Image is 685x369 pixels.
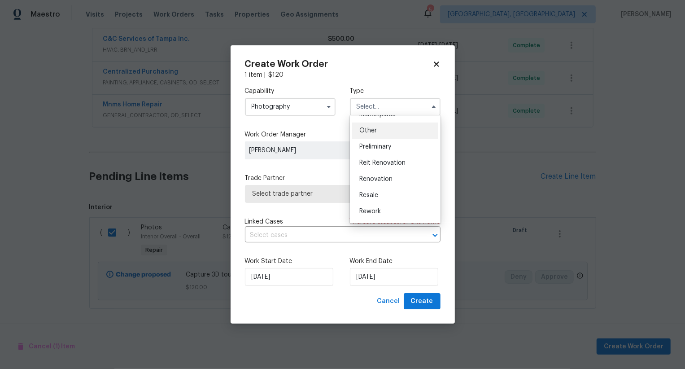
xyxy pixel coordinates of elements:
span: Cancel [377,296,400,307]
span: Select trade partner [253,189,433,198]
span: Preliminary [359,144,391,150]
h2: Create Work Order [245,60,432,69]
span: Renovation [359,176,393,182]
input: M/D/YYYY [350,268,438,286]
button: Cancel [374,293,404,310]
button: Show options [323,101,334,112]
span: Other [359,127,377,134]
button: Hide options [428,101,439,112]
label: Work End Date [350,257,441,266]
label: Capability [245,87,336,96]
span: There are case s for this home [349,217,441,226]
span: Linked Cases [245,217,284,226]
label: Work Order Manager [245,130,441,139]
label: Trade Partner [245,174,441,183]
label: Work Start Date [245,257,336,266]
span: Resale [359,192,378,198]
input: Select... [350,98,441,116]
input: Select... [245,98,336,116]
button: Open [429,229,441,242]
span: $ 120 [269,72,284,78]
span: Rework [359,208,381,215]
button: Create [404,293,441,310]
span: 11 [378,219,383,225]
input: M/D/YYYY [245,268,333,286]
span: Reit Renovation [359,160,406,166]
span: [PERSON_NAME] [249,146,379,155]
span: Create [411,296,433,307]
div: 1 item | [245,70,441,79]
label: Type [350,87,441,96]
input: Select cases [245,228,415,242]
